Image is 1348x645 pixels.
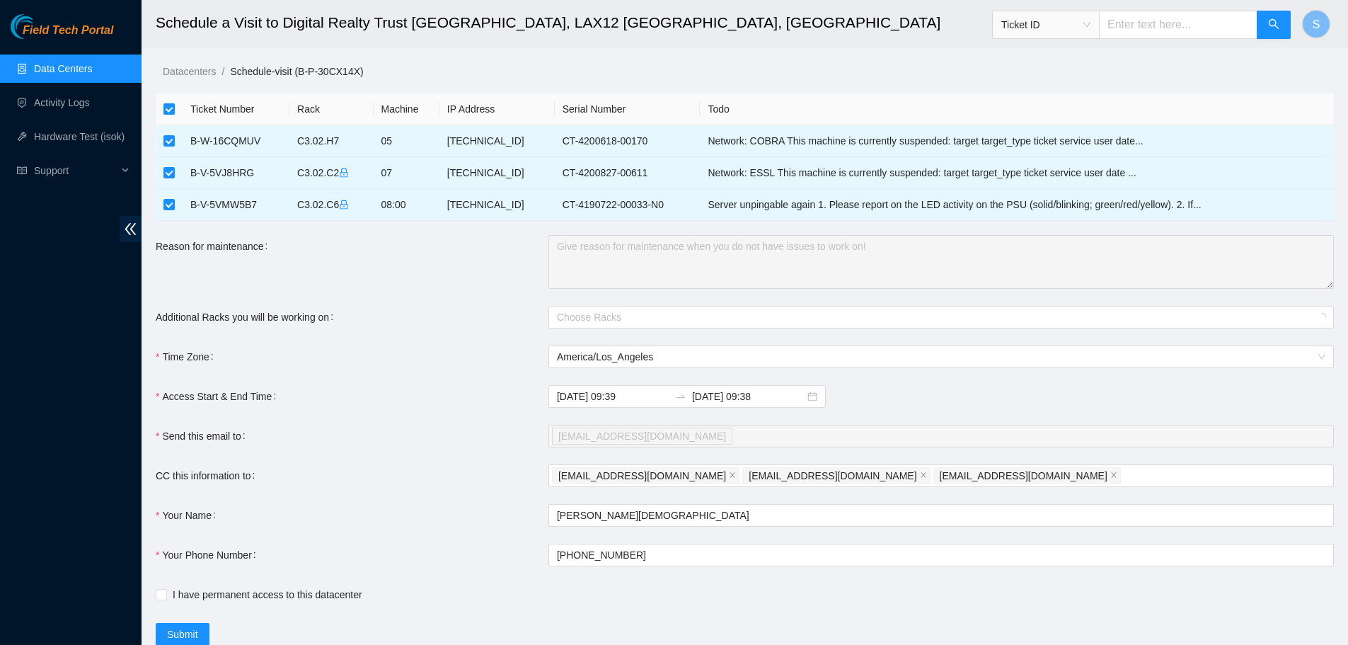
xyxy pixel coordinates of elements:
span: Support [34,156,117,185]
button: search [1257,11,1291,39]
span: loading [1318,313,1326,321]
span: Ticket ID [1001,14,1090,35]
td: [TECHNICAL_ID] [439,189,555,221]
span: / [221,66,224,77]
td: C3.02.H7 [289,125,373,157]
label: Access Start & End Time [156,385,282,408]
span: S [1313,16,1320,33]
span: stevenkpastor@protonmail.com [552,467,739,484]
input: Enter text here... [1099,11,1257,39]
span: close [920,472,927,480]
span: lock [339,200,349,210]
td: B-V-5VJ8HRG [183,157,289,189]
span: to [675,391,686,402]
input: End date [692,389,805,404]
td: CT-4200827-00611 [555,157,701,189]
span: [EMAIL_ADDRESS][DOMAIN_NAME] [558,468,726,484]
span: etorres@akamai.com [933,467,1121,484]
span: I have permanent access to this datacenter [167,587,368,603]
span: Field Tech Portal [23,24,113,38]
td: [TECHNICAL_ID] [439,157,555,189]
a: Data Centers [34,63,92,74]
td: 07 [374,157,439,189]
th: Ticket Number [183,93,289,125]
a: Schedule-visit (B-P-30CX14X) [230,66,363,77]
input: Your Name [548,504,1334,527]
th: Rack [289,93,373,125]
span: search [1268,18,1279,32]
span: Submit [167,627,198,642]
td: CT-4200618-00170 [555,125,701,157]
span: swap-right [675,391,686,402]
a: Datacenters [163,66,216,77]
td: B-W-16CQMUV [183,125,289,157]
input: Send this email to [735,428,738,445]
td: Network: ESSL This machine is currently suspended: target target_type ticket service user date ... [700,157,1334,189]
td: Network: COBRA This machine is currently suspended: target target_type ticket service user date... [700,125,1334,157]
a: Activity Logs [34,97,90,108]
img: Akamai Technologies [11,14,71,39]
th: Serial Number [555,93,701,125]
label: Reason for maintenance [156,235,273,258]
span: close [1110,472,1117,480]
td: CT-4190722-00033-N0 [555,189,701,221]
span: [EMAIL_ADDRESS][DOMAIN_NAME] [940,468,1107,484]
td: Server unpingable again 1. Please report on the LED activity on the PSU (solid/blinking; green/re... [700,189,1334,221]
label: CC this information to [156,464,261,487]
label: Time Zone [156,346,219,368]
label: Send this email to [156,425,251,447]
td: B-V-5VMW5B7 [183,189,289,221]
input: Access Start & End Time [557,389,669,404]
th: Machine [374,93,439,125]
a: Hardware Test (isok) [34,131,125,142]
span: double-left [120,216,142,242]
input: Your Phone Number [548,544,1334,566]
textarea: Reason for maintenance [548,235,1334,289]
td: 08:00 [374,189,439,221]
a: Akamai TechnologiesField Tech Portal [11,25,113,44]
span: lock [339,168,349,178]
span: jlopez@akamai.com [552,428,732,445]
button: S [1302,10,1330,38]
span: read [17,166,27,176]
span: close [729,472,736,480]
span: [EMAIL_ADDRESS][DOMAIN_NAME] [558,428,726,444]
label: Additional Racks you will be working on [156,306,339,329]
th: IP Address [439,93,555,125]
label: Your Phone Number [156,544,262,566]
span: jportill@akamai.com [742,467,930,484]
input: CC this information to [1124,467,1127,484]
td: C3.02.C2 [289,157,373,189]
th: Todo [700,93,1334,125]
td: C3.02.C6 [289,189,373,221]
td: [TECHNICAL_ID] [439,125,555,157]
label: Your Name [156,504,221,527]
span: [EMAIL_ADDRESS][DOMAIN_NAME] [749,468,916,484]
td: 05 [374,125,439,157]
span: America/Los_Angeles [557,346,1325,367]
